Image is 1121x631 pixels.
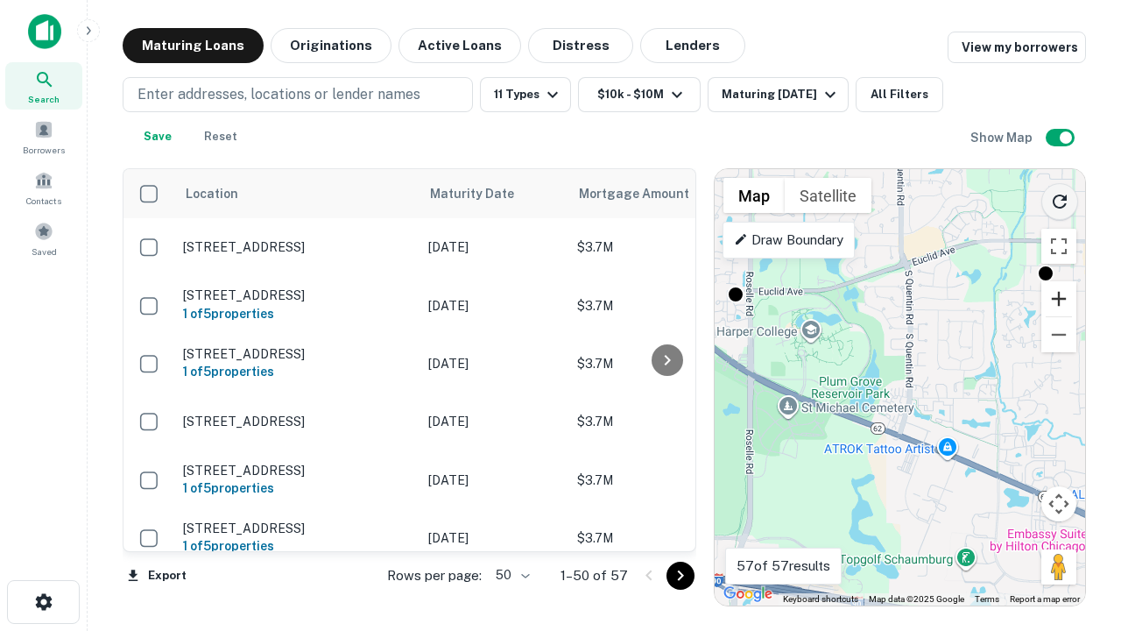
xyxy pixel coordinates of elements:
p: [DATE] [428,296,560,315]
button: Originations [271,28,391,63]
button: Show street map [723,178,785,213]
p: Enter addresses, locations or lender names [137,84,420,105]
button: Go to next page [666,562,694,590]
button: Active Loans [398,28,521,63]
span: Map data ©2025 Google [869,594,964,604]
span: Mortgage Amount [579,183,712,204]
p: $3.7M [577,528,752,548]
button: Enter addresses, locations or lender names [123,77,473,112]
p: Rows per page: [387,565,482,586]
th: Location [174,169,419,218]
a: Borrowers [5,113,82,160]
button: Maturing [DATE] [708,77,849,112]
a: View my borrowers [948,32,1086,63]
button: Export [123,563,191,589]
span: Location [185,183,238,204]
p: Draw Boundary [734,230,843,251]
h6: 1 of 5 properties [183,362,411,381]
div: 0 0 [715,169,1085,606]
p: 1–50 of 57 [560,565,628,586]
p: $3.7M [577,471,752,490]
h6: Show Map [970,128,1035,147]
button: 11 Types [480,77,571,112]
button: Zoom in [1041,281,1076,316]
p: 57 of 57 results [737,556,830,577]
button: Distress [528,28,633,63]
p: [DATE] [428,412,560,431]
button: Drag Pegman onto the map to open Street View [1041,549,1076,585]
p: $3.7M [577,412,752,431]
button: Toggle fullscreen view [1041,229,1076,264]
div: Maturing [DATE] [722,84,841,105]
span: Borrowers [23,143,65,157]
span: Maturity Date [430,183,537,204]
span: Search [28,92,60,106]
a: Search [5,62,82,110]
a: Saved [5,215,82,262]
span: Contacts [26,194,61,208]
button: Reload search area [1041,183,1078,220]
button: Maturing Loans [123,28,264,63]
h6: 1 of 5 properties [183,304,411,323]
h6: 1 of 5 properties [183,479,411,498]
button: Zoom out [1041,317,1076,352]
p: [STREET_ADDRESS] [183,463,411,479]
p: $3.7M [577,296,752,315]
a: Report a map error [1010,594,1080,604]
h6: 1 of 5 properties [183,536,411,556]
th: Mortgage Amount [568,169,761,218]
img: Google [719,583,777,606]
img: capitalize-icon.png [28,14,61,49]
a: Open this area in Google Maps (opens a new window) [719,583,777,606]
th: Maturity Date [419,169,568,218]
p: [STREET_ADDRESS] [183,346,411,362]
p: [DATE] [428,238,560,257]
div: 50 [489,563,532,588]
button: All Filters [856,77,943,112]
p: [STREET_ADDRESS] [183,414,411,429]
a: Terms (opens in new tab) [975,594,999,604]
button: $10k - $10M [578,77,701,112]
p: [STREET_ADDRESS] [183,521,411,536]
p: [DATE] [428,471,560,490]
a: Contacts [5,164,82,211]
p: [STREET_ADDRESS] [183,239,411,255]
p: $3.7M [577,354,752,373]
span: Saved [32,245,57,259]
button: Lenders [640,28,745,63]
button: Reset [193,119,249,154]
button: Save your search to get updates of matches that match your search criteria. [130,119,186,154]
p: $3.7M [577,238,752,257]
p: [DATE] [428,528,560,548]
p: [STREET_ADDRESS] [183,287,411,303]
button: Show satellite imagery [785,178,871,213]
iframe: Chat Widget [1033,435,1121,519]
button: Keyboard shortcuts [783,593,858,606]
p: [DATE] [428,354,560,373]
